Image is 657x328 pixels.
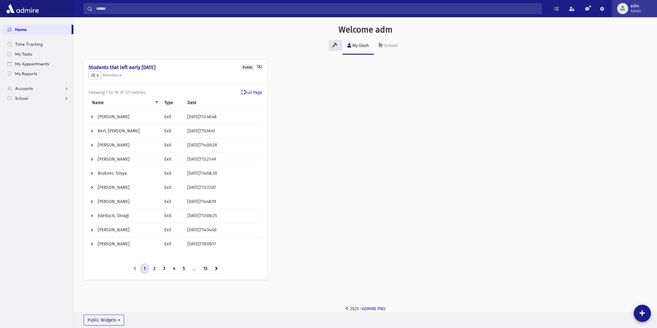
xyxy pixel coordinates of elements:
[184,209,262,223] td: [DATE]T13:08:25
[161,181,184,195] td: Exit
[91,73,99,78] span: 0
[179,263,189,274] a: 5
[161,124,184,138] td: Exit
[84,314,124,326] button: Public Widgets
[184,181,262,195] td: [DATE]T13:37:07
[149,263,159,274] a: 2
[88,195,161,209] td: [PERSON_NAME]
[88,89,262,96] div: Showing 1 to 10 of 121 entries
[2,93,73,103] a: School
[161,152,184,166] td: Exit
[184,96,262,110] th: Date
[2,84,73,93] a: Accounts
[88,209,161,223] td: Edeltuch, Shragi
[15,96,28,101] span: School
[184,124,262,138] td: [DATE]T15:16:41
[161,209,184,223] td: Exit
[184,152,262,166] td: [DATE]T13:21:49
[342,37,374,55] a: My Dash
[15,41,43,47] span: Time Tracking
[184,195,262,209] td: [DATE]T14:48:19
[140,263,150,274] a: 1
[351,43,369,48] div: My Dash
[15,86,33,91] span: Accounts
[374,37,402,55] a: School
[338,25,393,35] h3: Welcome adm
[15,71,37,76] span: My Reports
[5,2,40,15] img: AdmirePro
[241,64,254,70] div: Public
[184,166,262,181] td: [DATE]T14:08:30
[88,152,161,166] td: [PERSON_NAME]
[159,263,169,274] a: 3
[88,237,161,251] td: [PERSON_NAME]
[88,166,161,181] td: Brukirer, Tzivya
[88,72,262,80] h5: Attendance
[161,96,184,110] th: Type
[184,223,262,237] td: [DATE]T14:34:40
[241,89,262,96] a: Full Page
[15,51,32,57] span: My Tasks
[161,237,184,251] td: Exit
[88,110,161,124] td: [PERSON_NAME]
[2,59,73,69] a: My Appointments
[88,138,161,152] td: [PERSON_NAME]
[88,124,161,138] td: Berl, [PERSON_NAME]
[184,237,262,251] td: [DATE]T10:06:17
[88,223,161,237] td: [PERSON_NAME]
[15,27,27,32] span: Home
[362,306,385,311] a: ADMIRE PRO
[199,263,211,274] a: 13
[161,138,184,152] td: Exit
[631,4,641,9] span: adm
[2,25,72,34] a: Home
[161,110,184,124] td: Exit
[88,96,161,110] th: Name
[2,69,73,79] a: My Reports
[15,61,49,67] span: My Appointments
[161,195,184,209] td: Exit
[88,181,161,195] td: [PERSON_NAME]
[184,110,262,124] td: [DATE]T13:46:48
[383,43,397,48] div: School
[2,39,73,49] a: Time Tracking
[631,9,641,14] span: Admin
[88,64,262,70] h4: Students that left early [DATE]
[84,306,647,312] div: © 2025 -
[161,223,184,237] td: Exit
[2,49,73,59] a: My Tasks
[88,72,101,80] button: 0
[169,263,179,274] a: 4
[161,166,184,181] td: Exit
[92,3,542,14] input: Search
[184,138,262,152] td: [DATE]T14:00:28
